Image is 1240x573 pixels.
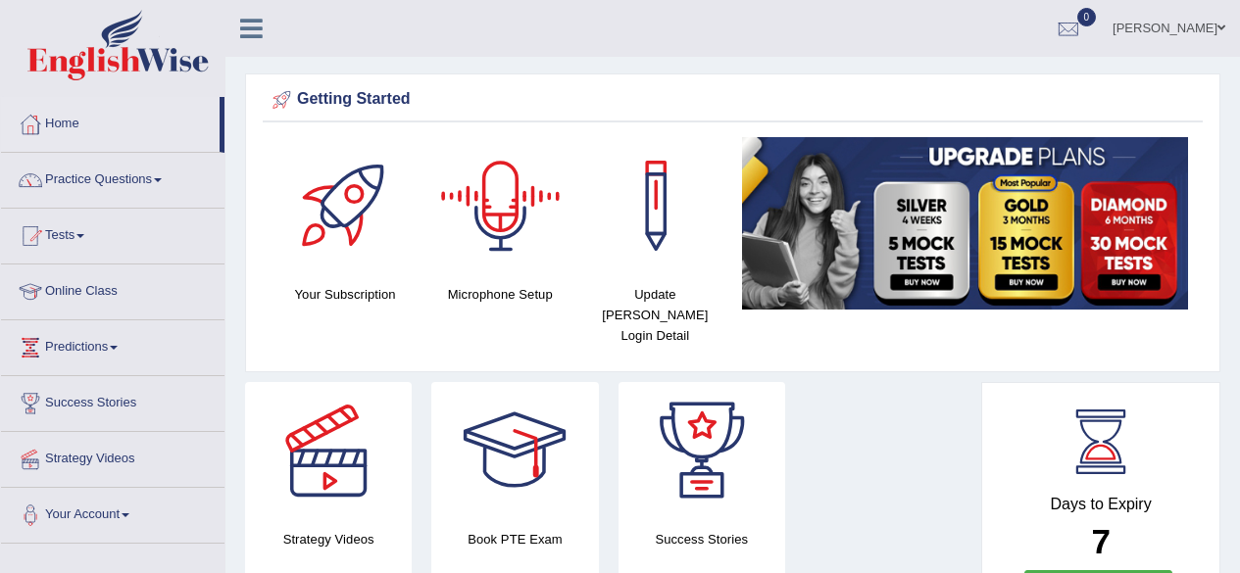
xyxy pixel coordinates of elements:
a: Practice Questions [1,153,224,202]
a: Online Class [1,264,224,313]
a: Predictions [1,320,224,369]
h4: Your Subscription [277,284,413,305]
a: Your Account [1,488,224,537]
h4: Update [PERSON_NAME] Login Detail [587,284,722,346]
a: Tests [1,209,224,258]
h4: Microphone Setup [432,284,568,305]
span: 0 [1077,8,1097,26]
a: Strategy Videos [1,432,224,481]
b: 7 [1091,522,1110,560]
h4: Success Stories [619,529,785,549]
a: Home [1,97,220,146]
h4: Strategy Videos [245,529,412,549]
h4: Days to Expiry [1004,496,1198,513]
img: small5.jpg [742,137,1188,310]
a: Success Stories [1,376,224,425]
h4: Book PTE Exam [431,529,598,549]
div: Getting Started [268,85,1198,115]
